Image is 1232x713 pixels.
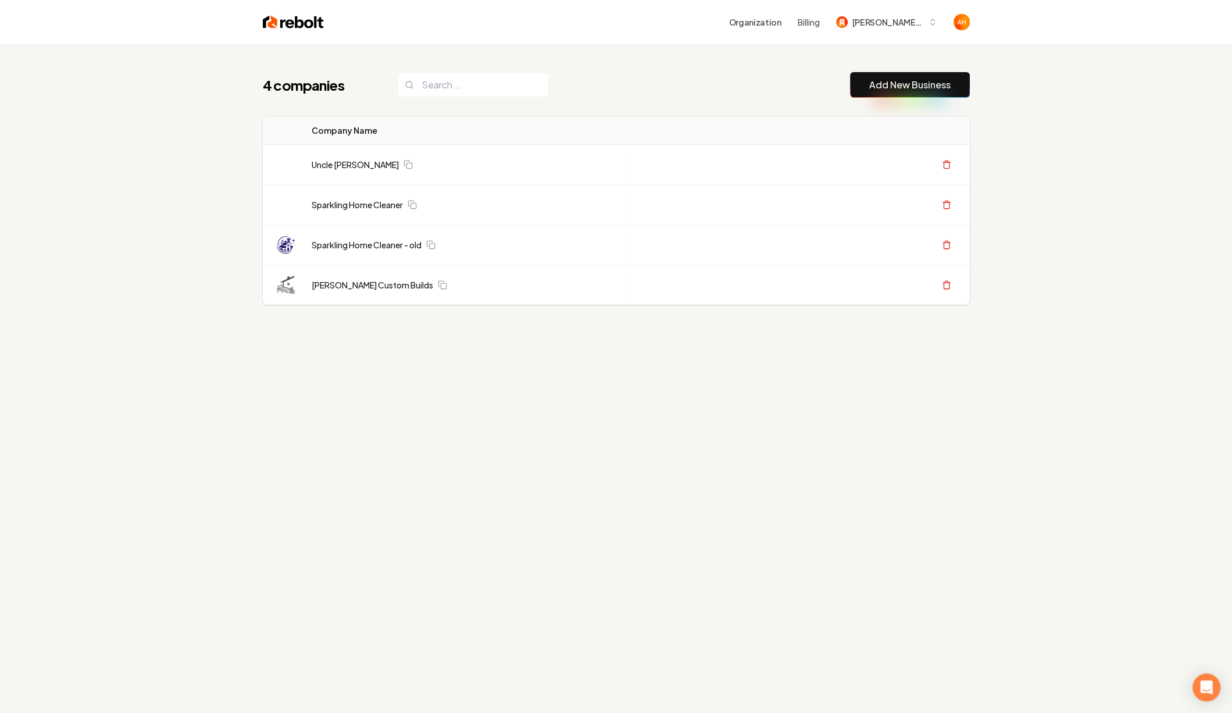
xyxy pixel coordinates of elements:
button: Add New Business [850,72,970,98]
img: Berg Custom Builds [836,16,848,28]
button: Billing [798,16,820,28]
img: Berg Custom Builds logo [277,276,295,294]
span: [PERSON_NAME] Custom Builds [852,16,923,28]
a: Sparkling Home Cleaner - old [312,239,422,251]
img: Rebolt Logo [263,14,324,30]
a: Add New Business [869,78,951,92]
a: Uncle [PERSON_NAME] [312,159,399,170]
h1: 4 companies [263,76,374,94]
th: Company Name [302,116,627,145]
button: Organization [722,12,788,33]
button: Open user button [954,14,970,30]
img: Anthony Hurgoi [954,14,970,30]
a: Sparkling Home Cleaner [312,199,403,211]
img: Sparkling Home Cleaner - old logo [277,236,295,254]
a: [PERSON_NAME] Custom Builds [312,279,433,291]
input: Search... [398,73,549,97]
div: Open Intercom Messenger [1192,673,1220,701]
